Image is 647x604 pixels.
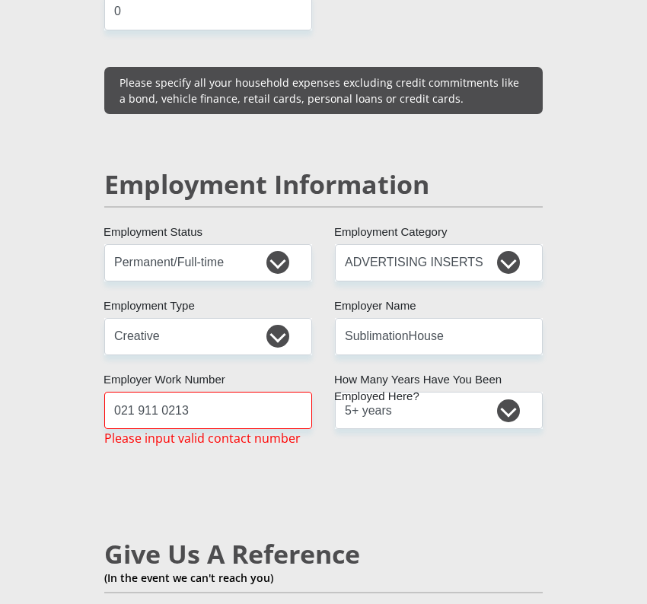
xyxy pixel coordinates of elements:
[104,429,301,447] span: Please input valid contact number
[104,539,543,570] h2: Give Us A Reference
[104,570,543,586] p: (In the event we can't reach you)
[104,169,543,200] h2: Employment Information
[120,75,527,106] p: Please specify all your household expenses excluding credit commitments like a bond, vehicle fina...
[104,392,312,429] input: Employer Work Number
[335,318,543,355] input: Employer's Name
